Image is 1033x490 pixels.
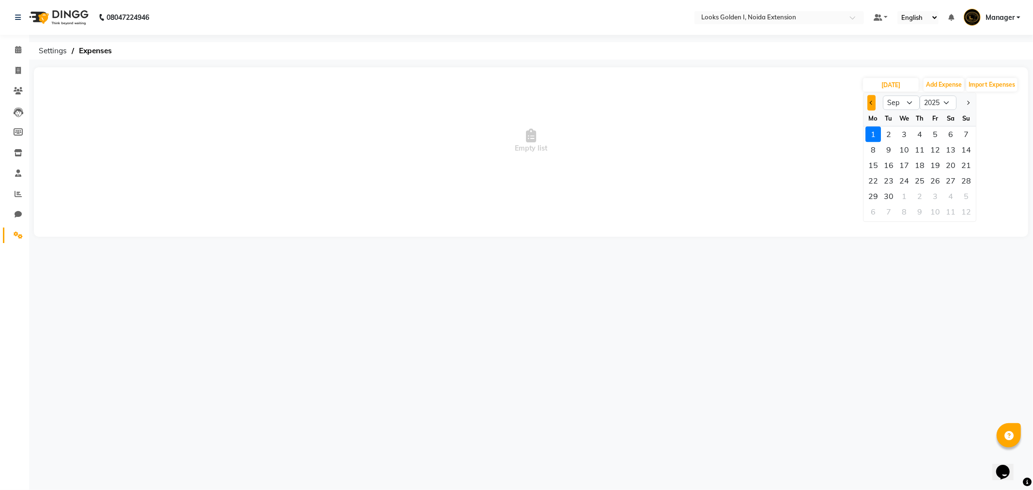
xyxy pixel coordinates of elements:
[34,42,72,60] span: Settings
[912,204,927,219] div: 9
[943,110,958,126] div: Sa
[912,188,927,204] div: 2
[881,173,896,188] div: Tuesday, September 23, 2025
[927,126,943,142] div: 5
[927,188,943,204] div: Friday, October 3, 2025
[881,142,896,157] div: 9
[958,142,974,157] div: Sunday, September 14, 2025
[896,188,912,204] div: Wednesday, October 1, 2025
[964,95,972,110] button: Next month
[958,204,974,219] div: Sunday, October 12, 2025
[927,157,943,173] div: Friday, September 19, 2025
[912,173,927,188] div: Thursday, September 25, 2025
[865,188,881,204] div: 29
[881,126,896,142] div: 2
[896,204,912,219] div: Wednesday, October 8, 2025
[912,157,927,173] div: 18
[958,157,974,173] div: 21
[912,142,927,157] div: Thursday, September 11, 2025
[958,126,974,142] div: Sunday, September 7, 2025
[958,142,974,157] div: 14
[896,126,912,142] div: Wednesday, September 3, 2025
[958,188,974,204] div: 5
[958,173,974,188] div: Sunday, September 28, 2025
[966,78,1018,92] button: Import Expenses
[881,204,896,219] div: Tuesday, October 7, 2025
[958,204,974,219] div: 12
[986,13,1015,23] span: Manager
[964,9,981,26] img: Manager
[943,126,958,142] div: Saturday, September 6, 2025
[865,157,881,173] div: 15
[958,173,974,188] div: 28
[927,204,943,219] div: 10
[927,126,943,142] div: Friday, September 5, 2025
[943,188,958,204] div: Saturday, October 4, 2025
[863,78,919,92] input: PLACEHOLDER.DATE
[865,204,881,219] div: Monday, October 6, 2025
[927,142,943,157] div: 12
[896,173,912,188] div: Wednesday, September 24, 2025
[912,188,927,204] div: Thursday, October 2, 2025
[943,157,958,173] div: Saturday, September 20, 2025
[943,142,958,157] div: Saturday, September 13, 2025
[865,188,881,204] div: Monday, September 29, 2025
[927,173,943,188] div: 26
[865,204,881,219] div: 6
[896,204,912,219] div: 8
[924,78,964,92] button: Add Expense
[958,110,974,126] div: Su
[881,188,896,204] div: 30
[107,4,149,31] b: 08047224946
[865,110,881,126] div: Mo
[958,157,974,173] div: Sunday, September 21, 2025
[943,173,958,188] div: Saturday, September 27, 2025
[958,188,974,204] div: Sunday, October 5, 2025
[896,157,912,173] div: 17
[881,110,896,126] div: Tu
[943,188,958,204] div: 4
[896,157,912,173] div: Wednesday, September 17, 2025
[881,126,896,142] div: Tuesday, September 2, 2025
[958,126,974,142] div: 7
[896,110,912,126] div: We
[881,157,896,173] div: Tuesday, September 16, 2025
[943,173,958,188] div: 27
[25,4,91,31] img: logo
[943,204,958,219] div: Saturday, October 11, 2025
[912,110,927,126] div: Th
[865,126,881,142] div: Monday, September 1, 2025
[881,157,896,173] div: 16
[44,92,1018,189] span: Empty list
[943,157,958,173] div: 20
[896,173,912,188] div: 24
[865,126,881,142] div: 1
[881,204,896,219] div: 7
[912,142,927,157] div: 11
[881,188,896,204] div: Tuesday, September 30, 2025
[881,142,896,157] div: Tuesday, September 9, 2025
[912,126,927,142] div: 4
[896,126,912,142] div: 3
[920,95,956,110] select: Select year
[927,142,943,157] div: Friday, September 12, 2025
[896,142,912,157] div: 10
[943,126,958,142] div: 6
[865,142,881,157] div: 8
[881,173,896,188] div: 23
[865,157,881,173] div: Monday, September 15, 2025
[927,173,943,188] div: Friday, September 26, 2025
[912,126,927,142] div: Thursday, September 4, 2025
[927,188,943,204] div: 3
[912,173,927,188] div: 25
[865,142,881,157] div: Monday, September 8, 2025
[867,95,876,110] button: Previous month
[927,110,943,126] div: Fr
[865,173,881,188] div: Monday, September 22, 2025
[896,142,912,157] div: Wednesday, September 10, 2025
[943,142,958,157] div: 13
[927,204,943,219] div: Friday, October 10, 2025
[896,188,912,204] div: 1
[912,157,927,173] div: Thursday, September 18, 2025
[927,157,943,173] div: 19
